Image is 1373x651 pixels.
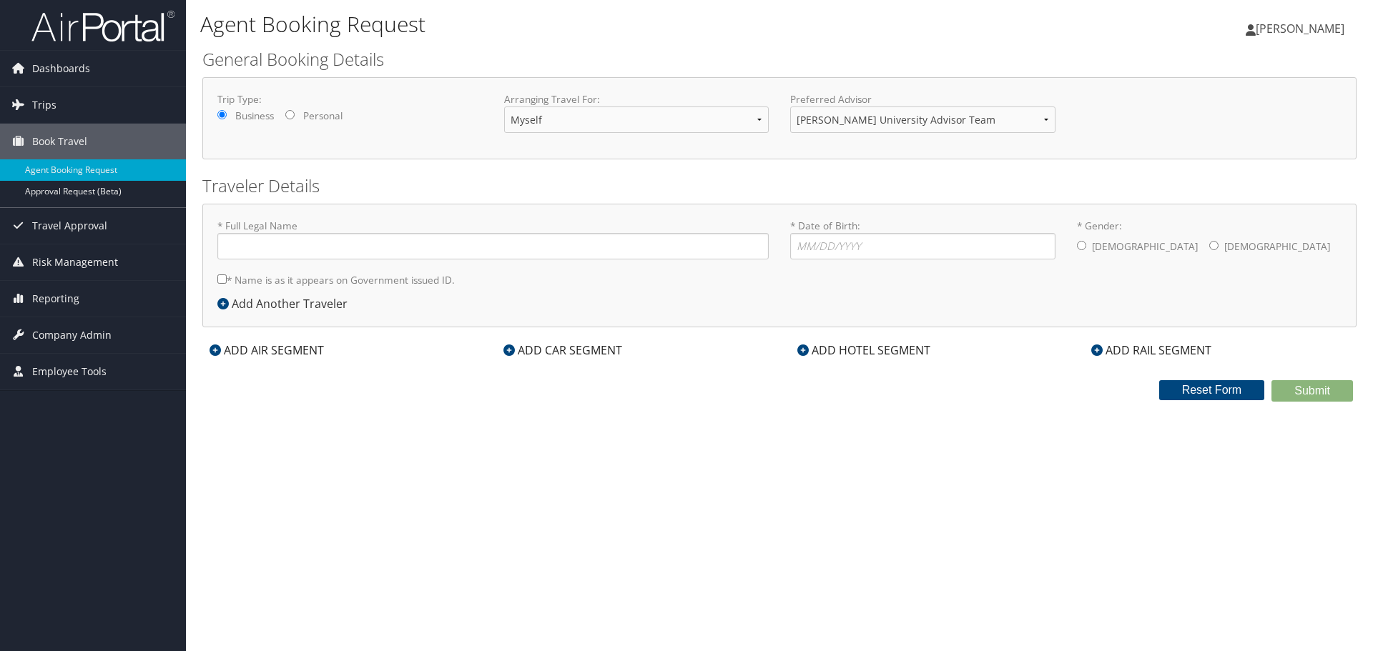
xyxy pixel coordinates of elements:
button: Submit [1271,380,1353,402]
span: Reporting [32,281,79,317]
div: ADD AIR SEGMENT [202,342,331,359]
input: * Date of Birth: [790,233,1055,259]
div: ADD CAR SEGMENT [496,342,629,359]
input: * Gender:[DEMOGRAPHIC_DATA][DEMOGRAPHIC_DATA] [1209,241,1219,250]
h2: Traveler Details [202,174,1357,198]
span: Risk Management [32,244,118,280]
label: [DEMOGRAPHIC_DATA] [1092,233,1198,260]
label: * Full Legal Name [217,219,769,259]
div: ADD RAIL SEGMENT [1084,342,1219,359]
img: airportal-logo.png [31,9,174,43]
h2: General Booking Details [202,47,1357,71]
h1: Agent Booking Request [200,9,973,39]
label: [DEMOGRAPHIC_DATA] [1224,233,1330,260]
label: Trip Type: [217,92,483,106]
span: [PERSON_NAME] [1256,21,1344,36]
label: * Date of Birth: [790,219,1055,259]
label: Preferred Advisor [790,92,1055,106]
label: * Name is as it appears on Government issued ID. [217,267,455,293]
label: Arranging Travel For: [504,92,769,106]
span: Book Travel [32,124,87,159]
input: * Name is as it appears on Government issued ID. [217,274,227,284]
input: * Gender:[DEMOGRAPHIC_DATA][DEMOGRAPHIC_DATA] [1077,241,1086,250]
button: Reset Form [1159,380,1265,400]
input: * Full Legal Name [217,233,769,259]
a: [PERSON_NAME] [1246,7,1359,50]
span: Travel Approval [32,208,107,244]
span: Company Admin [32,317,112,353]
div: ADD HOTEL SEGMENT [790,342,938,359]
span: Dashboards [32,51,90,86]
label: * Gender: [1077,219,1342,262]
span: Trips [32,87,56,123]
label: Personal [303,109,343,123]
span: Employee Tools [32,354,107,389]
label: Business [235,109,274,123]
div: Add Another Traveler [217,295,355,312]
